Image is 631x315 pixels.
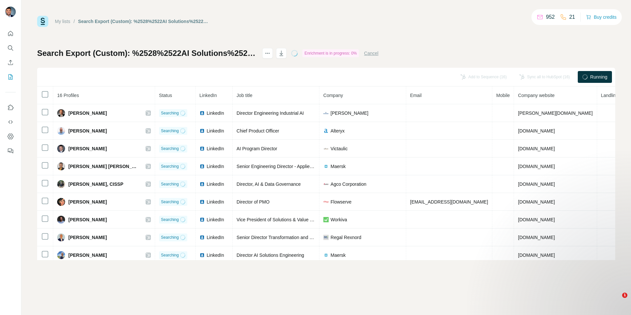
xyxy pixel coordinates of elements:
[331,163,346,170] span: Maersk
[323,235,329,240] img: company-logo
[207,216,224,223] span: LinkedIn
[622,293,627,298] span: 1
[518,93,554,98] span: Company website
[323,199,329,205] img: company-logo
[518,110,593,116] span: [PERSON_NAME][DOMAIN_NAME]
[207,163,224,170] span: LinkedIn
[237,217,332,222] span: Vice President of Solutions & Value Consulting
[161,252,179,258] span: Searching
[207,110,224,116] span: LinkedIn
[331,145,348,152] span: Victaulic
[518,146,555,151] span: [DOMAIN_NAME]
[237,253,304,258] span: Director AI Solutions Engineering
[57,162,65,170] img: Avatar
[161,199,179,205] span: Searching
[199,146,205,151] img: LinkedIn logo
[199,253,205,258] img: LinkedIn logo
[323,93,343,98] span: Company
[237,199,269,205] span: Director of PMO
[237,128,279,133] span: Chief Product Officer
[518,217,555,222] span: [DOMAIN_NAME]
[57,127,65,135] img: Avatar
[199,93,217,98] span: LinkedIn
[5,57,16,68] button: Enrich CSV
[237,110,304,116] span: Director Engineering Industrial AI
[518,182,555,187] span: [DOMAIN_NAME]
[199,182,205,187] img: LinkedIn logo
[55,19,70,24] a: My lists
[57,93,79,98] span: 16 Profiles
[74,18,75,25] li: /
[364,50,379,57] button: Cancel
[68,163,139,170] span: [PERSON_NAME] [PERSON_NAME]
[68,145,107,152] span: [PERSON_NAME]
[331,199,352,205] span: Flowserve
[68,234,107,241] span: [PERSON_NAME]
[496,93,510,98] span: Mobile
[161,217,179,223] span: Searching
[331,181,366,187] span: Agco Corporation
[331,252,346,258] span: Maersk
[323,182,329,187] img: company-logo
[331,216,347,223] span: Workiva
[323,253,329,258] img: company-logo
[331,234,361,241] span: Regal Rexnord
[161,146,179,152] span: Searching
[590,74,607,80] span: Running
[5,102,16,113] button: Use Surfe on LinkedIn
[199,110,205,116] img: LinkedIn logo
[323,164,329,169] img: company-logo
[68,216,107,223] span: [PERSON_NAME]
[207,181,224,187] span: LinkedIn
[609,293,624,308] iframe: Intercom live chat
[323,217,329,222] img: company-logo
[323,146,329,151] img: company-logo
[37,48,256,59] h1: Search Export (Custom): %2528%2522AI Solutions%2522 OR %2522AI Platforms%2522 OR %2522Generative ...
[237,182,301,187] span: Director, AI & Data Governance
[207,234,224,241] span: LinkedIn
[78,18,209,25] div: Search Export (Custom): %2528%2522AI Solutions%2522 OR %2522AI Platforms%2522 OR %2522Generative ...
[569,13,575,21] p: 21
[37,16,48,27] img: Surfe Logo
[207,145,224,152] span: LinkedIn
[237,164,398,169] span: Senior Engineering Director - Applied AI Solutions Consulting & Fractional CDO
[518,164,555,169] span: [DOMAIN_NAME]
[57,198,65,206] img: Avatar
[5,145,16,157] button: Feedback
[237,235,327,240] span: Senior Director Transformation and Strategy
[199,235,205,240] img: LinkedIn logo
[410,93,422,98] span: Email
[159,93,172,98] span: Status
[302,49,359,57] div: Enrichment is in progress: 0%
[68,252,107,258] span: [PERSON_NAME]
[323,111,329,115] img: company-logo
[5,116,16,128] button: Use Surfe API
[199,128,205,133] img: LinkedIn logo
[586,12,617,22] button: Buy credits
[410,199,488,205] span: [EMAIL_ADDRESS][DOMAIN_NAME]
[323,128,329,133] img: company-logo
[57,109,65,117] img: Avatar
[207,199,224,205] span: LinkedIn
[5,28,16,39] button: Quick start
[207,252,224,258] span: LinkedIn
[161,163,179,169] span: Searching
[161,128,179,134] span: Searching
[68,199,107,205] span: [PERSON_NAME]
[237,146,277,151] span: AI Program Director
[68,110,107,116] span: [PERSON_NAME]
[57,216,65,224] img: Avatar
[161,234,179,240] span: Searching
[161,181,179,187] span: Searching
[207,128,224,134] span: LinkedIn
[68,128,107,134] span: [PERSON_NAME]
[518,199,555,205] span: [DOMAIN_NAME]
[262,48,273,59] button: actions
[5,71,16,83] button: My lists
[601,93,619,98] span: Landline
[5,131,16,142] button: Dashboard
[57,251,65,259] img: Avatar
[518,128,555,133] span: [DOMAIN_NAME]
[5,42,16,54] button: Search
[199,217,205,222] img: LinkedIn logo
